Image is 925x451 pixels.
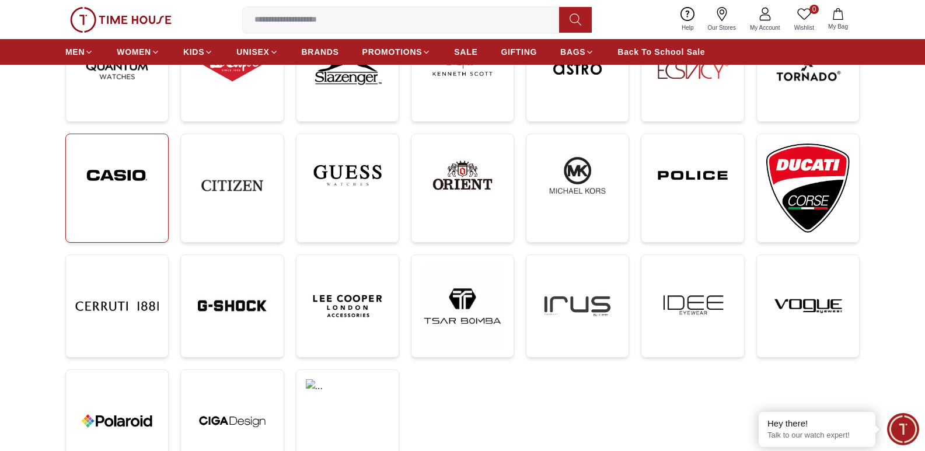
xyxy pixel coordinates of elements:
[306,29,389,112] img: ...
[306,379,389,421] img: ...
[560,41,594,62] a: BAGS
[190,264,274,348] img: ...
[809,5,819,14] span: 0
[651,29,734,112] img: ...
[306,264,389,348] img: ...
[117,46,151,58] span: WOMEN
[790,23,819,32] span: Wishlist
[65,46,85,58] span: MEN
[190,144,274,227] img: ...
[887,413,919,445] div: Chat Widget
[302,46,339,58] span: BRANDS
[766,29,850,112] img: ...
[787,5,821,34] a: 0Wishlist
[651,264,734,348] img: ...
[236,46,269,58] span: UNISEX
[117,41,160,62] a: WOMEN
[70,7,172,33] img: ...
[501,41,537,62] a: GIFTING
[236,41,278,62] a: UNISEX
[501,46,537,58] span: GIFTING
[766,264,850,348] img: ...
[454,46,477,58] span: SALE
[183,41,213,62] a: KIDS
[617,46,705,58] span: Back To School Sale
[75,29,159,112] img: ...
[75,144,159,207] img: ...
[536,144,619,207] img: ...
[677,23,699,32] span: Help
[703,23,741,32] span: Our Stores
[421,144,504,207] img: ...
[823,22,853,31] span: My Bag
[362,41,431,62] a: PROMOTIONS
[362,46,423,58] span: PROMOTIONS
[767,431,867,440] p: Talk to our watch expert!
[421,264,504,348] img: ...
[65,41,93,62] a: MEN
[617,41,705,62] a: Back To School Sale
[454,41,477,62] a: SALE
[560,46,585,58] span: BAGS
[75,264,159,348] img: ...
[651,144,734,207] img: ...
[821,6,855,33] button: My Bag
[675,5,701,34] a: Help
[767,418,867,429] div: Hey there!
[701,5,743,34] a: Our Stores
[766,144,850,233] img: ...
[745,23,785,32] span: My Account
[302,41,339,62] a: BRANDS
[536,264,619,348] img: ...
[183,46,204,58] span: KIDS
[306,144,389,207] img: ...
